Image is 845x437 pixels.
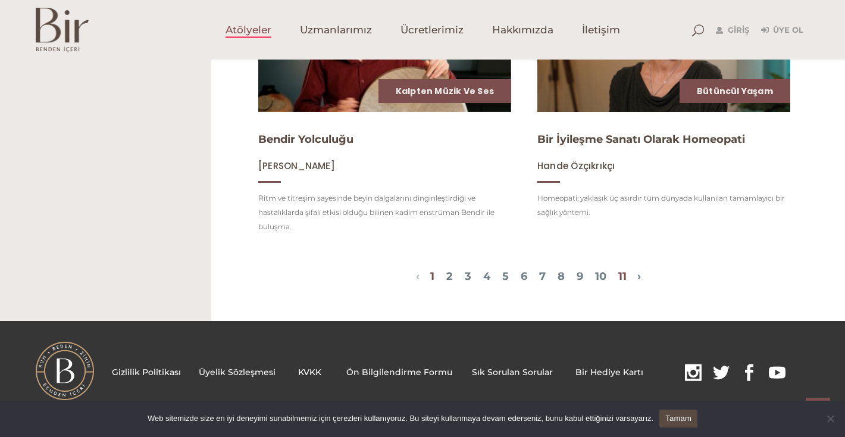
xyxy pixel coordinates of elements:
a: 7 [539,270,546,283]
a: Bendir Yolculuğu [258,133,353,146]
a: 2 [446,270,453,283]
a: 4 [483,270,490,283]
span: İletişim [582,23,620,37]
a: 9 [577,270,583,283]
a: 10 [595,270,606,283]
span: Ücretlerimiz [400,23,464,37]
a: [PERSON_NAME] [258,160,335,171]
p: . [112,364,794,382]
p: Ritm ve titreşim sayesinde beyin dalgalarını dinginleştirdiği ve hastalıklarda şifalı etkisi oldu... [258,191,511,234]
a: Üye Ol [761,23,803,38]
a: Bir Sonraki Sayfa [637,270,641,283]
a: 3 [465,270,471,283]
a: Bir Önceki Sayfa [416,270,420,283]
a: 6 [521,270,527,283]
span: Atölyeler [226,23,271,37]
a: Üyelik Sözleşmesi [199,367,276,377]
span: Uzmanlarımız [300,23,372,37]
a: 11 [618,270,627,283]
span: Web sitemizde size en iyi deneyimi sunabilmemiz için çerezleri kullanıyoruz. Bu siteyi kullanmaya... [148,413,653,424]
a: Ön Bilgilendirme Formu [346,367,452,377]
a: Hande Özçıkrıkçı [537,160,615,171]
span: Hakkımızda [492,23,553,37]
span: Hande Özçıkrıkçı [537,160,615,172]
a: 8 [558,270,565,283]
a: Sık Sorulan Sorular [472,367,553,377]
a: Bir Hediye Kartı [575,367,643,377]
span: Hayır [824,413,836,424]
span: [PERSON_NAME] [258,160,335,172]
a: 1 [430,270,434,283]
img: BI%CC%87R-LOGO.png [36,342,94,400]
a: Kalpten Müzik ve Ses [396,85,494,97]
a: Gizlilik Politikası [112,367,181,377]
p: Homeopati; yaklaşık üç asırdır tüm dünyada kullanılan tamamlayıcı bir sağlık yöntemi. [537,191,790,220]
a: 5 [502,270,509,283]
a: Bir İyileşme Sanatı Olarak Homeopati [537,133,745,146]
a: Tamam [659,410,697,427]
a: Giriş [716,23,749,38]
a: KVKK [298,367,321,377]
a: Bütüncül Yaşam [697,85,773,97]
